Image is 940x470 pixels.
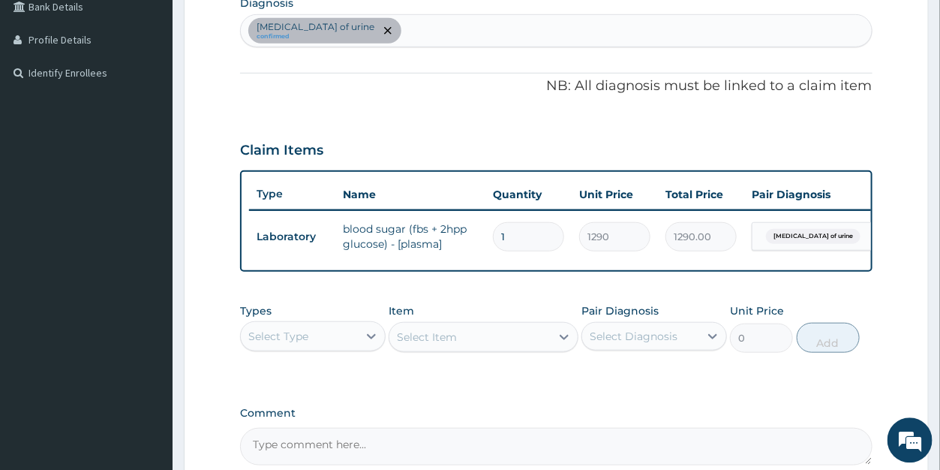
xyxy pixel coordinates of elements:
[240,406,872,419] label: Comment
[240,304,272,317] label: Types
[581,303,659,318] label: Pair Diagnosis
[240,142,323,158] h3: Claim Items
[78,84,252,104] div: Chat with us now
[257,20,374,32] p: [MEDICAL_DATA] of urine
[485,179,572,209] th: Quantity
[87,140,207,291] span: We're online!
[766,228,860,243] span: [MEDICAL_DATA] of urine
[249,222,335,250] td: Laboratory
[249,179,335,207] th: Type
[240,76,872,95] p: NB: All diagnosis must be linked to a claim item
[730,303,784,318] label: Unit Price
[8,312,286,364] textarea: Type your message and hit 'Enter'
[658,179,744,209] th: Total Price
[572,179,658,209] th: Unit Price
[335,213,485,258] td: blood sugar (fbs + 2hpp glucose) - [plasma]
[335,179,485,209] th: Name
[248,328,308,343] div: Select Type
[257,32,374,40] small: confirmed
[28,75,61,113] img: d_794563401_company_1708531726252_794563401
[797,322,860,352] button: Add
[381,23,395,37] span: remove selection option
[246,8,282,44] div: Minimize live chat window
[744,179,909,209] th: Pair Diagnosis
[389,303,414,318] label: Item
[590,328,677,343] div: Select Diagnosis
